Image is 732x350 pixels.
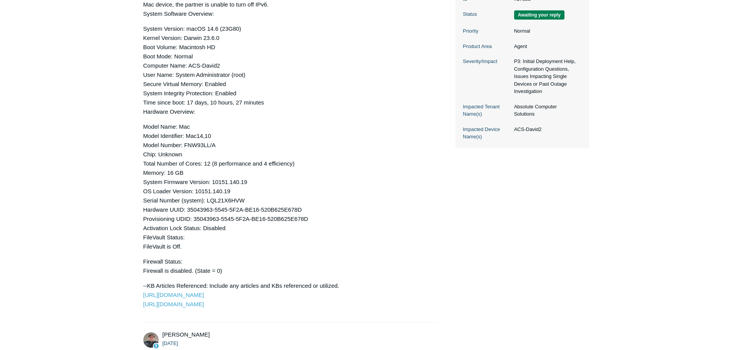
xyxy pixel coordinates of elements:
dt: Status [463,10,510,18]
dt: Impacted Device Name(s) [463,126,510,141]
a: [URL][DOMAIN_NAME] [143,292,204,298]
a: [URL][DOMAIN_NAME] [143,301,204,307]
p: Firewall Status: Firewall is disabled. (State = 0) [143,257,430,275]
dd: ACS-David2 [510,126,581,133]
span: Matt Robinson [163,331,210,338]
dd: Absolute Computer Solutions [510,103,581,118]
p: --KB Articles Referenced: Include any articles and KBs referenced or utilized. [143,281,430,309]
time: 09/02/2025, 15:55 [163,340,178,346]
dt: Product Area [463,43,510,50]
dt: Severity/Impact [463,58,510,65]
dd: Agent [510,43,581,50]
p: Model Name: Mac Model Identifier: Mac14,10 Model Number: FNW93LL/A Chip: Unknown Total Number of ... [143,122,430,251]
dt: Priority [463,27,510,35]
p: System Version: macOS 14.6 (23G80) Kernel Version: Darwin 23.6.0 Boot Volume: Macintosh HD Boot M... [143,24,430,116]
dt: Impacted Tenant Name(s) [463,103,510,118]
dd: Normal [510,27,581,35]
dd: P3: Initial Deployment Help, Configuration Questions, Issues Impacting Single Devices or Past Out... [510,58,581,95]
span: We are waiting for you to respond [514,10,564,20]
